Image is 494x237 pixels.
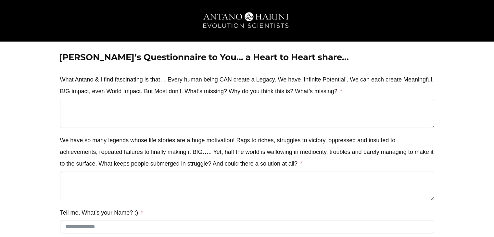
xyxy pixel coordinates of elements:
label: Tell me, What’s your Name? :) [60,207,143,218]
textarea: What Antano & I find fascinating is that… Every human being CAN create a Legacy. We have ‘Infinit... [60,99,434,128]
textarea: We have so many legends whose life stories are a huge motivation! Rags to riches, struggles to vi... [60,171,434,200]
label: We have so many legends whose life stories are a huge motivation! Rags to riches, struggles to vi... [60,134,434,169]
input: Tell me, What’s your Name? :) [60,220,434,233]
strong: [PERSON_NAME]’s Questionnaire to You… a Heart to Heart share… [59,52,349,62]
label: What Antano & I find fascinating is that… Every human being CAN create a Legacy. We have ‘Infinit... [60,74,434,97]
img: AH_Ev-png-2 [190,6,304,35]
